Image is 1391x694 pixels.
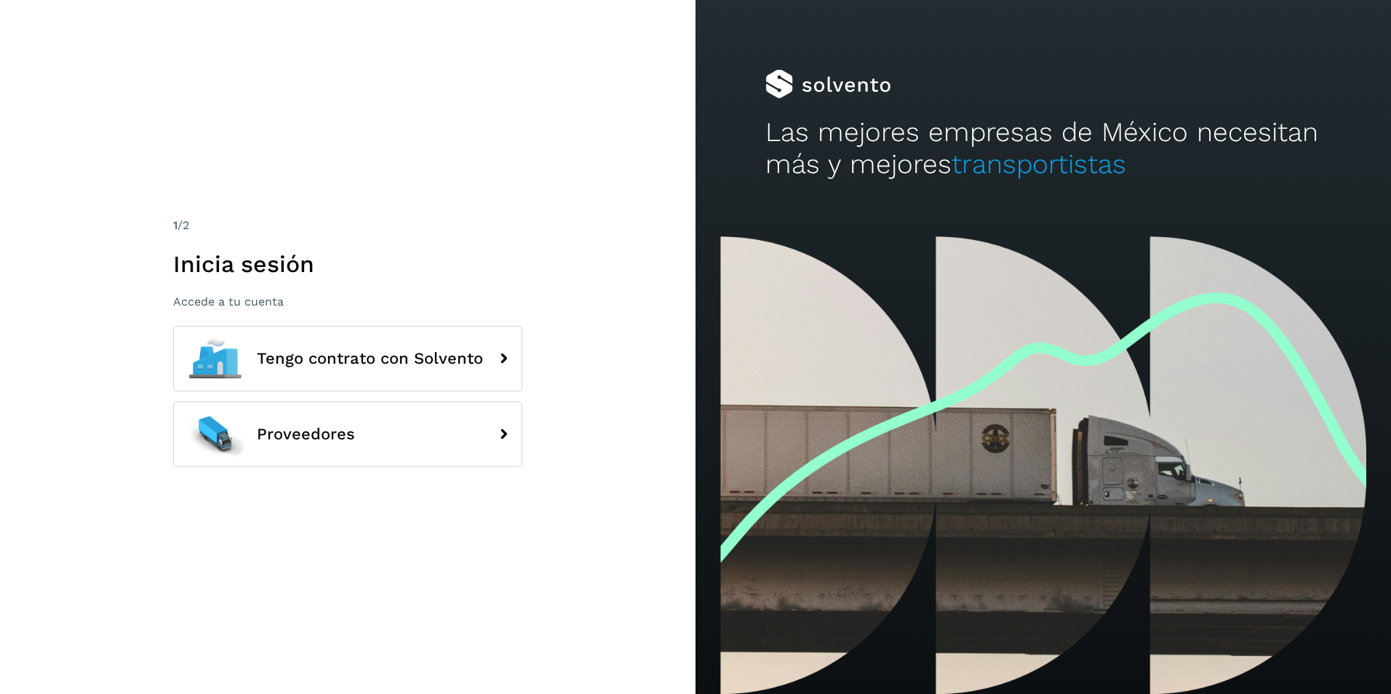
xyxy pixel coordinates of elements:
span: Tengo contrato con Solvento [257,350,483,367]
h1: Inicia sesión [173,250,522,278]
div: /2 [173,217,522,234]
p: Accede a tu cuenta [173,295,522,308]
button: Proveedores [173,402,522,467]
h2: Las mejores empresas de México necesitan más y mejores [765,116,1322,181]
button: Tengo contrato con Solvento [173,326,522,391]
span: Proveedores [257,426,355,443]
span: transportistas [952,148,1126,180]
span: 1 [173,218,178,232]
